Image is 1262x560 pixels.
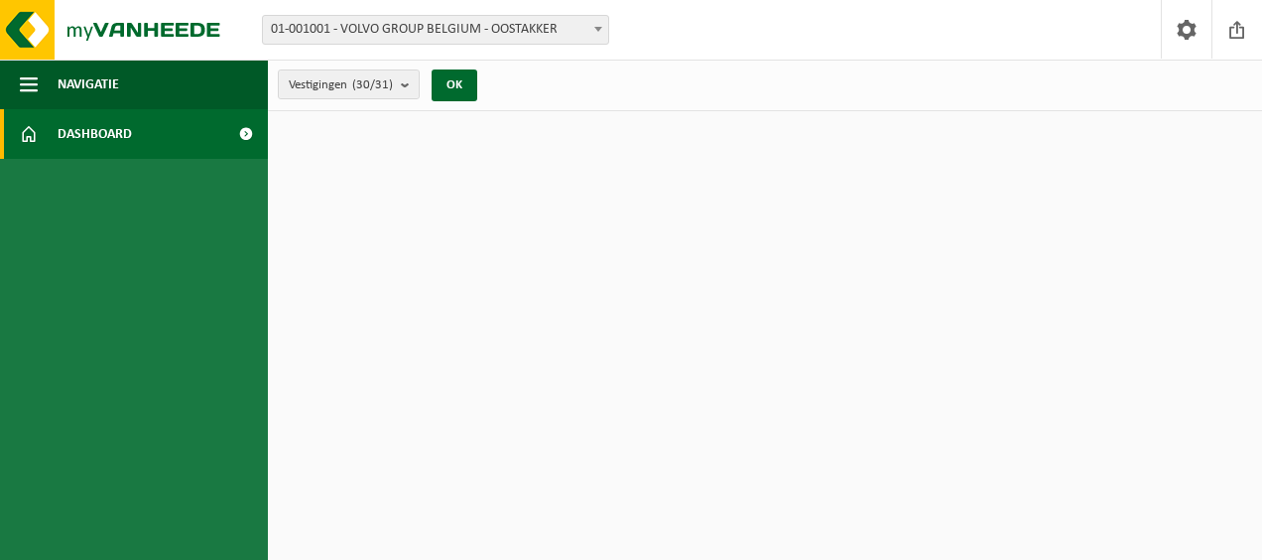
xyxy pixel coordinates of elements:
[352,78,393,91] count: (30/31)
[278,70,420,99] button: Vestigingen(30/31)
[263,16,608,44] span: 01-001001 - VOLVO GROUP BELGIUM - OOSTAKKER
[262,15,609,45] span: 01-001001 - VOLVO GROUP BELGIUM - OOSTAKKER
[289,70,393,100] span: Vestigingen
[58,60,119,109] span: Navigatie
[58,109,132,159] span: Dashboard
[432,70,477,101] button: OK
